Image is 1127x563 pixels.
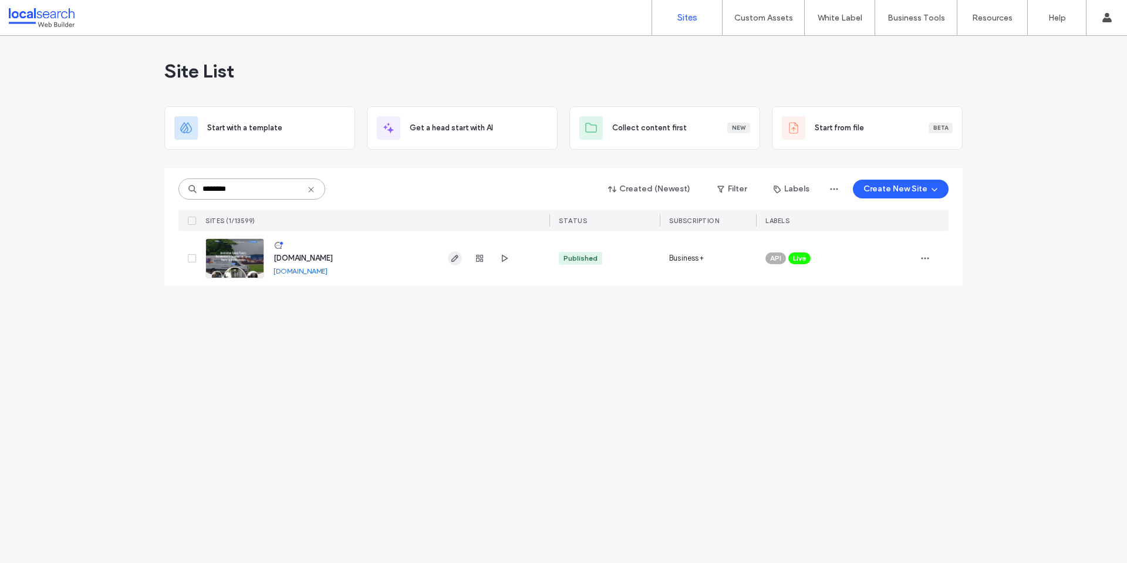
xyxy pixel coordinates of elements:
[559,217,587,225] span: STATUS
[677,12,697,23] label: Sites
[274,267,328,275] a: [DOMAIN_NAME]
[772,106,963,150] div: Start from fileBeta
[612,122,687,134] span: Collect content first
[888,13,945,23] label: Business Tools
[563,253,598,264] div: Published
[793,253,806,264] span: Live
[1048,13,1066,23] label: Help
[706,180,758,198] button: Filter
[734,13,793,23] label: Custom Assets
[569,106,760,150] div: Collect content firstNew
[205,217,255,225] span: SITES (1/13599)
[410,122,493,134] span: Get a head start with AI
[164,59,234,83] span: Site List
[26,8,50,19] span: Help
[770,253,781,264] span: API
[815,122,864,134] span: Start from file
[164,106,355,150] div: Start with a template
[763,180,820,198] button: Labels
[853,180,949,198] button: Create New Site
[929,123,953,133] div: Beta
[207,122,282,134] span: Start with a template
[367,106,558,150] div: Get a head start with AI
[972,13,1013,23] label: Resources
[598,180,701,198] button: Created (Newest)
[818,13,862,23] label: White Label
[669,217,719,225] span: SUBSCRIPTION
[669,252,704,264] span: Business+
[274,254,333,262] a: [DOMAIN_NAME]
[765,217,789,225] span: LABELS
[727,123,750,133] div: New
